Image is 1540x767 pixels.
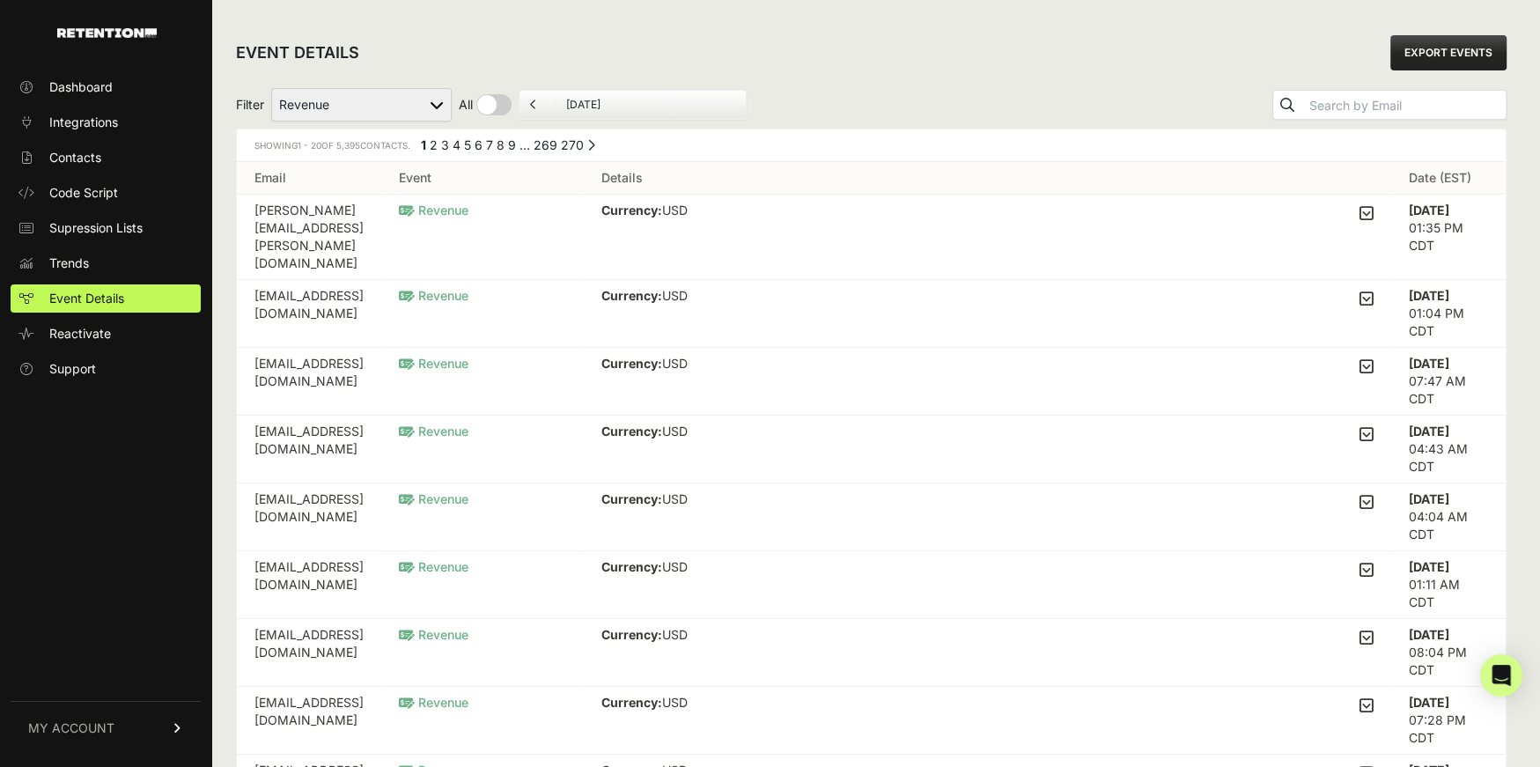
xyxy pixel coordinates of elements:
[601,626,747,644] p: USD
[601,558,748,576] p: USD
[601,355,748,372] p: USD
[11,108,201,136] a: Integrations
[237,687,381,755] td: [EMAIL_ADDRESS][DOMAIN_NAME]
[236,41,359,65] h2: EVENT DETAILS
[601,559,662,574] strong: Currency:
[584,162,1391,195] th: Details
[519,137,530,152] span: …
[334,140,410,151] span: Contacts.
[601,203,662,218] strong: Currency:
[1391,195,1506,280] td: 01:35 PM CDT
[486,137,493,152] a: Page 7
[399,559,468,574] span: Revenue
[336,140,360,151] span: 5,395
[601,288,662,303] strong: Currency:
[49,149,101,166] span: Contacts
[561,137,584,152] a: Page 270
[1480,654,1522,697] div: Open Intercom Messenger
[1390,35,1507,70] a: EXPORT EVENTS
[237,348,381,416] td: [EMAIL_ADDRESS][DOMAIN_NAME]
[49,184,118,202] span: Code Script
[237,195,381,280] td: [PERSON_NAME][EMAIL_ADDRESS][PERSON_NAME][DOMAIN_NAME]
[271,88,452,122] select: Filter
[254,136,410,154] div: Showing of
[11,214,201,242] a: Supression Lists
[441,137,449,152] a: Page 3
[421,137,426,152] em: Page 1
[601,287,752,305] p: USD
[1391,348,1506,416] td: 07:47 AM CDT
[49,114,118,131] span: Integrations
[601,202,753,219] p: USD
[11,320,201,348] a: Reactivate
[49,290,124,307] span: Event Details
[399,695,468,710] span: Revenue
[28,719,114,737] span: MY ACCOUNT
[49,219,143,237] span: Supression Lists
[11,701,201,755] a: MY ACCOUNT
[601,695,662,710] strong: Currency:
[399,288,468,303] span: Revenue
[1391,416,1506,483] td: 04:43 AM CDT
[1409,559,1449,574] strong: [DATE]
[1306,93,1506,118] input: Search by Email
[399,491,468,506] span: Revenue
[49,78,113,96] span: Dashboard
[237,619,381,687] td: [EMAIL_ADDRESS][DOMAIN_NAME]
[237,483,381,551] td: [EMAIL_ADDRESS][DOMAIN_NAME]
[1409,356,1449,371] strong: [DATE]
[430,137,438,152] a: Page 2
[417,136,595,159] div: Pagination
[11,73,201,101] a: Dashboard
[1409,203,1449,218] strong: [DATE]
[236,96,264,114] span: Filter
[508,137,516,152] a: Page 9
[601,356,662,371] strong: Currency:
[11,355,201,383] a: Support
[57,28,157,38] img: Retention.com
[1409,491,1449,506] strong: [DATE]
[601,694,741,712] p: USD
[298,140,321,151] span: 1 - 20
[237,416,381,483] td: [EMAIL_ADDRESS][DOMAIN_NAME]
[1409,627,1449,642] strong: [DATE]
[1409,695,1449,710] strong: [DATE]
[11,179,201,207] a: Code Script
[237,280,381,348] td: [EMAIL_ADDRESS][DOMAIN_NAME]
[601,491,662,506] strong: Currency:
[381,162,584,195] th: Event
[1391,162,1506,195] th: Date (EST)
[601,490,748,508] p: USD
[601,424,662,439] strong: Currency:
[11,144,201,172] a: Contacts
[1391,619,1506,687] td: 08:04 PM CDT
[1391,687,1506,755] td: 07:28 PM CDT
[49,360,96,378] span: Support
[399,424,468,439] span: Revenue
[453,137,461,152] a: Page 4
[237,162,381,195] th: Email
[399,203,468,218] span: Revenue
[1409,288,1449,303] strong: [DATE]
[49,254,89,272] span: Trends
[464,137,471,152] a: Page 5
[475,137,483,152] a: Page 6
[497,137,505,152] a: Page 8
[601,423,747,440] p: USD
[1391,280,1506,348] td: 01:04 PM CDT
[1391,483,1506,551] td: 04:04 AM CDT
[11,284,201,313] a: Event Details
[399,356,468,371] span: Revenue
[399,627,468,642] span: Revenue
[601,627,662,642] strong: Currency:
[49,325,111,343] span: Reactivate
[1391,551,1506,619] td: 01:11 AM CDT
[237,551,381,619] td: [EMAIL_ADDRESS][DOMAIN_NAME]
[534,137,557,152] a: Page 269
[1409,424,1449,439] strong: [DATE]
[11,249,201,277] a: Trends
